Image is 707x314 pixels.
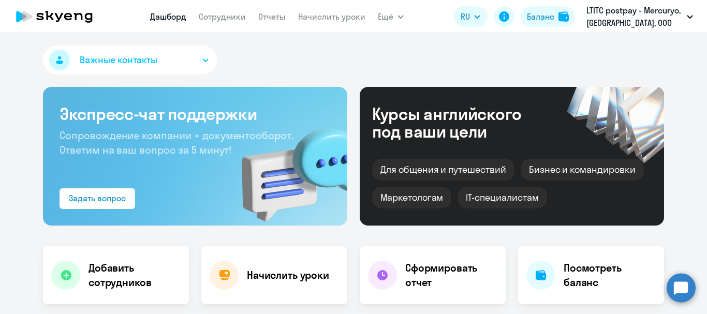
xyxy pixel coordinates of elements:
div: Задать вопрос [69,192,126,204]
a: Отчеты [258,11,286,22]
button: Важные контакты [43,46,217,74]
h4: Сформировать отчет [405,261,497,290]
div: IT-специалистам [458,187,547,208]
button: Задать вопрос [60,188,135,209]
span: RU [461,10,470,23]
img: balance [558,11,569,22]
a: Начислить уроки [298,11,365,22]
h4: Начислить уроки [247,268,329,282]
a: Дашборд [150,11,186,22]
div: Бизнес и командировки [521,159,644,181]
span: Важные контакты [80,53,157,67]
p: LTITC postpay - Mercuryo, [GEOGRAPHIC_DATA], ООО [586,4,683,29]
div: Баланс [527,10,554,23]
img: bg-img [227,109,347,226]
h4: Добавить сотрудников [89,261,181,290]
h4: Посмотреть баланс [564,261,656,290]
button: RU [453,6,488,27]
span: Ещё [378,10,393,23]
div: Курсы английского под ваши цели [372,105,549,140]
button: Ещё [378,6,404,27]
h3: Экспресс-чат поддержки [60,103,331,124]
span: Сопровождение компании + документооборот. Ответим на ваш вопрос за 5 минут! [60,129,293,156]
div: Для общения и путешествий [372,159,514,181]
a: Сотрудники [199,11,246,22]
div: Маркетологам [372,187,451,208]
button: LTITC postpay - Mercuryo, [GEOGRAPHIC_DATA], ООО [581,4,698,29]
button: Балансbalance [521,6,575,27]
